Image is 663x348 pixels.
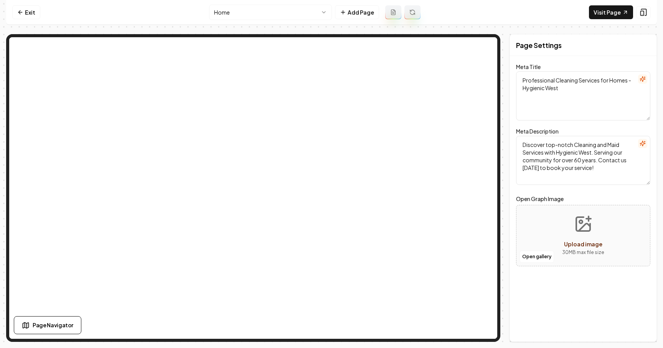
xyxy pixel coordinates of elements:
h2: Page Settings [516,40,562,51]
p: 30 MB max file size [562,249,604,256]
button: Add admin page prompt [385,5,401,19]
button: Open gallery [520,251,554,263]
button: Add Page [335,5,379,19]
span: Page Navigator [33,321,73,329]
button: Upload image [556,209,610,262]
label: Meta Title [516,63,541,70]
span: Upload image [564,241,602,247]
button: Regenerate page [404,5,421,19]
button: Page Navigator [14,316,81,334]
label: Meta Description [516,128,559,135]
a: Exit [12,5,40,19]
label: Open Graph Image [516,194,650,203]
a: Visit Page [589,5,633,19]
